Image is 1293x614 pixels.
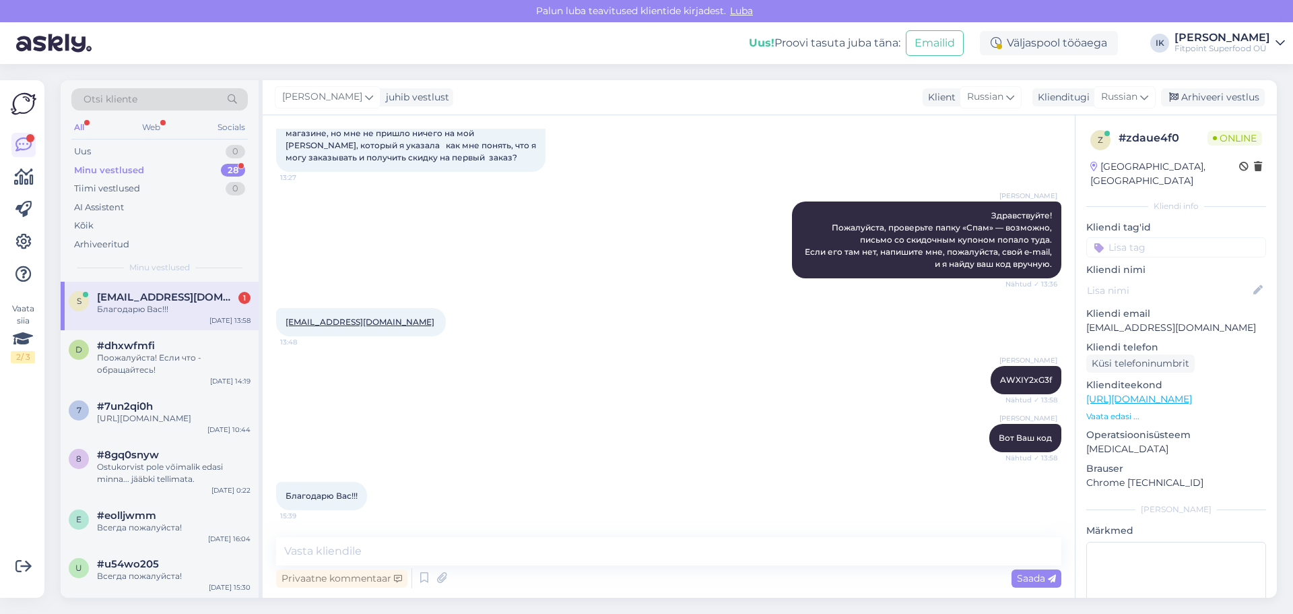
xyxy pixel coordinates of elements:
div: Vaata siia [11,303,35,363]
div: Küsi telefoninumbrit [1086,355,1195,373]
span: #u54wo205 [97,558,159,570]
span: Otsi kliente [84,92,137,106]
div: [PERSON_NAME] [1174,32,1270,43]
span: [PERSON_NAME] [282,90,362,104]
span: 8 [76,454,81,464]
span: Nähtud ✓ 13:58 [1005,395,1057,405]
p: Klienditeekond [1086,378,1266,392]
input: Lisa nimi [1087,283,1251,298]
div: Väljaspool tööaega [980,31,1118,55]
p: Operatsioonisüsteem [1086,428,1266,442]
span: Saada [1017,572,1056,584]
div: [URL][DOMAIN_NAME] [97,412,251,425]
div: Web [139,119,163,136]
div: Поожалуйста! Если что - обращайтесь! [97,352,251,376]
input: Lisa tag [1086,237,1266,257]
span: 13:48 [280,337,331,347]
div: [DATE] 0:22 [211,485,251,495]
span: #eolljwmm [97,510,156,522]
p: [EMAIL_ADDRESS][DOMAIN_NAME] [1086,321,1266,335]
div: [DATE] 13:58 [209,315,251,326]
p: Kliendi telefon [1086,340,1266,355]
span: Russian [1101,90,1137,104]
div: [PERSON_NAME] [1086,503,1266,516]
span: Luba [726,5,757,17]
div: 0 [226,182,245,195]
span: d [75,344,82,355]
div: Благодарю Вас!!! [97,303,251,315]
span: #8gq0snyw [97,449,159,461]
div: [GEOGRAPHIC_DATA], [GEOGRAPHIC_DATA] [1090,160,1239,188]
span: [PERSON_NAME] [999,355,1057,365]
div: All [71,119,87,136]
div: [DATE] 14:19 [210,376,251,386]
a: [EMAIL_ADDRESS][DOMAIN_NAME] [286,317,434,327]
span: Russian [967,90,1003,104]
span: 13:27 [280,173,331,183]
span: Вот Ваш код [999,433,1052,443]
b: Uus! [749,36,774,49]
div: Klient [923,90,956,104]
div: Klienditugi [1032,90,1090,104]
div: Minu vestlused [74,164,144,177]
div: Arhiveeritud [74,238,129,251]
img: Askly Logo [11,91,36,117]
p: [MEDICAL_DATA] [1086,442,1266,456]
div: Socials [215,119,248,136]
div: AI Assistent [74,201,124,214]
span: #7un2qi0h [97,400,153,412]
button: Emailid [906,30,964,56]
div: Kliendi info [1086,200,1266,212]
a: [PERSON_NAME]Fitpoint Superfood OÜ [1174,32,1285,54]
div: IK [1150,34,1169,53]
span: 7 [77,405,81,415]
span: Online [1207,131,1262,146]
div: Всегда пожалуйста! [97,570,251,582]
span: Благодарю Вас!!! [286,491,358,501]
span: z [1098,135,1103,145]
div: Privaatne kommentaar [276,570,407,588]
span: u [75,563,82,573]
div: Arhiveeri vestlus [1161,88,1265,106]
p: Märkmed [1086,524,1266,538]
div: Fitpoint Superfood OÜ [1174,43,1270,54]
span: Здравствуйте! Пожалуйста, проверьте папку «Спам» — возможно, письмо со скидочным купоном попало т... [805,210,1054,269]
span: s [77,296,81,306]
div: # zdaue4f0 [1119,130,1207,146]
span: 15:39 [280,511,331,521]
p: Vaata edasi ... [1086,410,1266,423]
p: Brauser [1086,462,1266,476]
div: 2 / 3 [11,351,35,363]
span: #dhxwfmfi [97,340,155,352]
p: Kliendi nimi [1086,263,1266,277]
span: Nähtud ✓ 13:36 [1005,279,1057,289]
div: Всегда пожалуйста! [97,522,251,534]
div: [DATE] 15:30 [209,582,251,592]
span: AWXIY2xG3f [1000,375,1052,385]
p: Kliendi email [1086,307,1266,321]
span: [PERSON_NAME] [999,191,1057,201]
span: svsest229@gmail.com [97,291,237,303]
div: Proovi tasuta juba täna: [749,35,900,51]
div: juhib vestlust [380,90,449,104]
div: 0 [226,145,245,158]
div: Kõik [74,219,94,233]
span: e [76,514,81,524]
div: 1 [238,292,251,304]
div: Uus [74,145,91,158]
p: Chrome [TECHNICAL_ID] [1086,476,1266,490]
span: Добрый день, спасибо что отвечаете в выходной, а то в рабочий день не успеваю :) Я зарегистрирова... [286,104,538,162]
p: Kliendi tag'id [1086,220,1266,235]
span: [PERSON_NAME] [999,413,1057,423]
span: Nähtud ✓ 13:58 [1005,453,1057,463]
span: Minu vestlused [129,262,190,274]
a: [URL][DOMAIN_NAME] [1086,393,1192,405]
div: Tiimi vestlused [74,182,140,195]
div: 28 [221,164,245,177]
div: [DATE] 16:04 [208,534,251,544]
div: Ostukorvist pole võimalik edasi minna... jääbki tellimata. [97,461,251,485]
div: [DATE] 10:44 [207,425,251,435]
